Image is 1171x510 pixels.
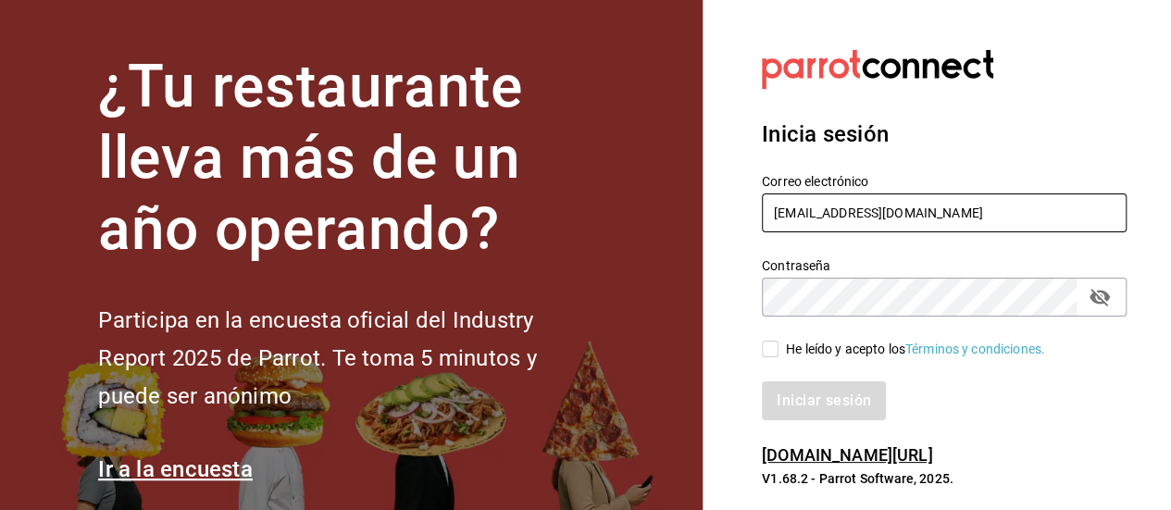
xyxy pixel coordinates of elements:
[762,193,1127,232] input: Ingresa tu correo electrónico
[98,456,253,482] a: Ir a la encuesta
[1084,281,1115,313] button: passwordField
[762,175,1127,188] label: Correo electrónico
[762,118,1127,151] h3: Inicia sesión
[905,342,1045,356] a: Términos y condiciones.
[762,259,1127,272] label: Contraseña
[98,52,598,265] h1: ¿Tu restaurante lleva más de un año operando?
[786,340,1045,359] div: He leído y acepto los
[762,445,932,465] a: [DOMAIN_NAME][URL]
[762,469,1127,488] p: V1.68.2 - Parrot Software, 2025.
[98,302,598,415] h2: Participa en la encuesta oficial del Industry Report 2025 de Parrot. Te toma 5 minutos y puede se...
